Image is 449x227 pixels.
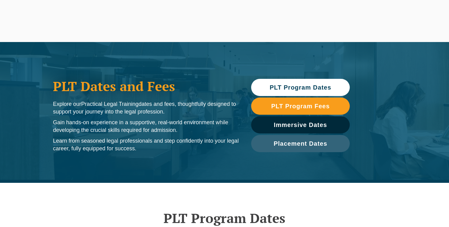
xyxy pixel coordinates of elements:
span: PLT Program Fees [271,103,330,109]
a: PLT Program Dates [251,79,350,96]
span: Placement Dates [274,140,327,147]
a: Placement Dates [251,135,350,152]
p: Explore our dates and fees, thoughtfully designed to support your journey into the legal profession. [53,100,239,116]
span: Practical Legal Training [81,101,138,107]
span: PLT Program Dates [270,84,331,90]
h2: PLT Program Dates [50,210,399,226]
p: Gain hands-on experience in a supportive, real-world environment while developing the crucial ski... [53,119,239,134]
a: Immersive Dates [251,116,350,133]
span: Immersive Dates [274,122,327,128]
h1: PLT Dates and Fees [53,79,239,94]
a: PLT Program Fees [251,98,350,115]
p: Learn from seasoned legal professionals and step confidently into your legal career, fully equipp... [53,137,239,152]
